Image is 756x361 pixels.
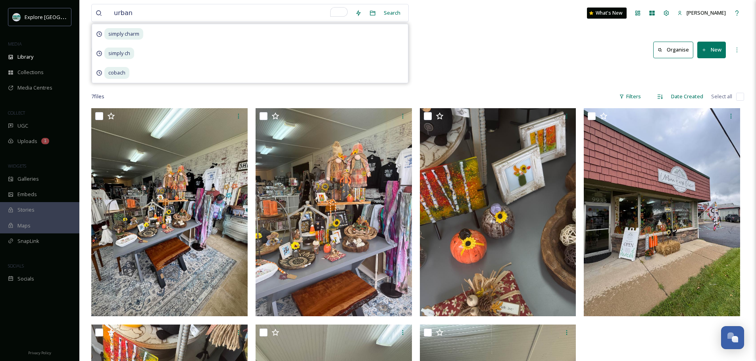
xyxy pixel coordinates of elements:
[91,108,248,316] img: UrbanFarmDecor-Interior002-2024.jpg
[653,42,693,58] button: Organise
[17,222,31,229] span: Maps
[17,69,44,76] span: Collections
[17,191,37,198] span: Embeds
[28,350,51,355] span: Privacy Policy
[711,93,732,100] span: Select all
[41,138,49,144] div: 1
[8,163,26,169] span: WIDGETS
[8,263,24,269] span: SOCIALS
[8,41,22,47] span: MEDIA
[25,13,134,21] span: Explore [GEOGRAPHIC_DATA][PERSON_NAME]
[104,48,134,59] span: simply ch
[17,206,35,214] span: Stories
[17,237,39,245] span: SnapLink
[673,5,730,21] a: [PERSON_NAME]
[653,42,697,58] a: Organise
[17,84,52,92] span: Media Centres
[110,4,351,22] input: To enrich screen reader interactions, please activate Accessibility in Grammarly extension settings
[256,108,412,316] img: UrbanFarmDecor-Display000-2024.jpg
[584,108,740,316] img: UrbanFarmDecor-Exterior000-2024.jpg
[420,108,576,316] img: UrbanFarmDecor-Display001-2024.jpg
[104,67,129,78] span: cobach
[17,122,28,130] span: UGC
[17,53,33,61] span: Library
[697,42,726,58] button: New
[17,275,34,283] span: Socials
[104,28,143,40] span: simply charm
[721,326,744,349] button: Open Chat
[615,89,645,104] div: Filters
[380,5,404,21] div: Search
[17,175,39,183] span: Galleries
[28,348,51,357] a: Privacy Policy
[17,138,37,145] span: Uploads
[8,110,25,116] span: COLLECT
[667,89,707,104] div: Date Created
[13,13,21,21] img: 67e7af72-b6c8-455a-acf8-98e6fe1b68aa.avif
[687,9,726,16] span: [PERSON_NAME]
[587,8,627,19] a: What's New
[91,93,104,100] span: 7 file s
